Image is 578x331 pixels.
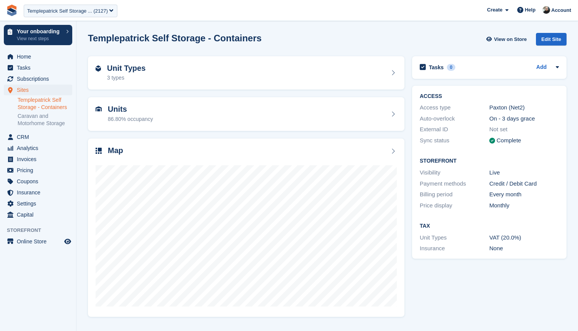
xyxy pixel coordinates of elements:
[96,65,101,72] img: unit-type-icn-2b2737a686de81e16bb02015468b77c625bbabd49415b5ef34ead5e3b44a266d.svg
[4,154,72,165] a: menu
[497,136,521,145] div: Complete
[17,51,63,62] span: Home
[88,97,404,131] a: Units 86.80% occupancy
[420,223,559,229] h2: Tax
[420,114,489,123] div: Auto-overlock
[551,7,571,14] span: Account
[6,5,18,16] img: stora-icon-8386f47178a22dfd0bd8f6a31ec36ba5ce8667c1dd55bd0f319d3a0aa187defe.svg
[489,114,559,123] div: On - 3 days grace
[420,168,489,177] div: Visibility
[17,35,62,42] p: View next steps
[108,105,153,114] h2: Units
[27,7,108,15] div: Templepatrick Self Storage ... (2127)
[17,85,63,95] span: Sites
[485,33,530,46] a: View on Store
[4,176,72,187] a: menu
[429,64,444,71] h2: Tasks
[447,64,456,71] div: 0
[420,201,489,210] div: Price display
[17,132,63,142] span: CRM
[4,51,72,62] a: menu
[420,103,489,112] div: Access type
[17,187,63,198] span: Insurance
[17,236,63,247] span: Online Store
[88,33,261,43] h2: Templepatrick Self Storage - Containers
[4,143,72,153] a: menu
[107,64,146,73] h2: Unit Types
[489,233,559,242] div: VAT (20.0%)
[420,93,559,99] h2: ACCESS
[4,236,72,247] a: menu
[108,146,123,155] h2: Map
[17,154,63,165] span: Invoices
[96,148,102,154] img: map-icn-33ee37083ee616e46c38cad1a60f524a97daa1e2b2c8c0bc3eb3415660979fc1.svg
[63,237,72,246] a: Preview store
[4,132,72,142] a: menu
[18,113,72,127] a: Caravan and Motorhome Storage
[420,125,489,134] div: External ID
[4,198,72,209] a: menu
[420,158,559,164] h2: Storefront
[489,168,559,177] div: Live
[489,103,559,112] div: Paxton (Net2)
[88,56,404,90] a: Unit Types 3 types
[489,244,559,253] div: None
[18,96,72,111] a: Templepatrick Self Storage - Containers
[96,106,102,112] img: unit-icn-7be61d7bf1b0ce9d3e12c5938cc71ed9869f7b940bace4675aadf7bd6d80202e.svg
[4,62,72,73] a: menu
[108,115,153,123] div: 86.80% occupancy
[4,85,72,95] a: menu
[17,73,63,84] span: Subscriptions
[4,25,72,45] a: Your onboarding View next steps
[17,143,63,153] span: Analytics
[4,209,72,220] a: menu
[4,73,72,84] a: menu
[107,74,146,82] div: 3 types
[525,6,536,14] span: Help
[420,190,489,199] div: Billing period
[536,33,567,49] a: Edit Site
[17,62,63,73] span: Tasks
[7,227,76,234] span: Storefront
[4,165,72,176] a: menu
[17,176,63,187] span: Coupons
[489,190,559,199] div: Every month
[489,125,559,134] div: Not set
[17,198,63,209] span: Settings
[17,209,63,220] span: Capital
[494,36,527,43] span: View on Store
[420,244,489,253] div: Insurance
[17,29,62,34] p: Your onboarding
[4,187,72,198] a: menu
[420,233,489,242] div: Unit Types
[88,139,404,317] a: Map
[542,6,550,14] img: Tom Huddleston
[420,136,489,145] div: Sync status
[487,6,502,14] span: Create
[536,33,567,46] div: Edit Site
[536,63,547,72] a: Add
[489,201,559,210] div: Monthly
[17,165,63,176] span: Pricing
[489,179,559,188] div: Credit / Debit Card
[420,179,489,188] div: Payment methods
